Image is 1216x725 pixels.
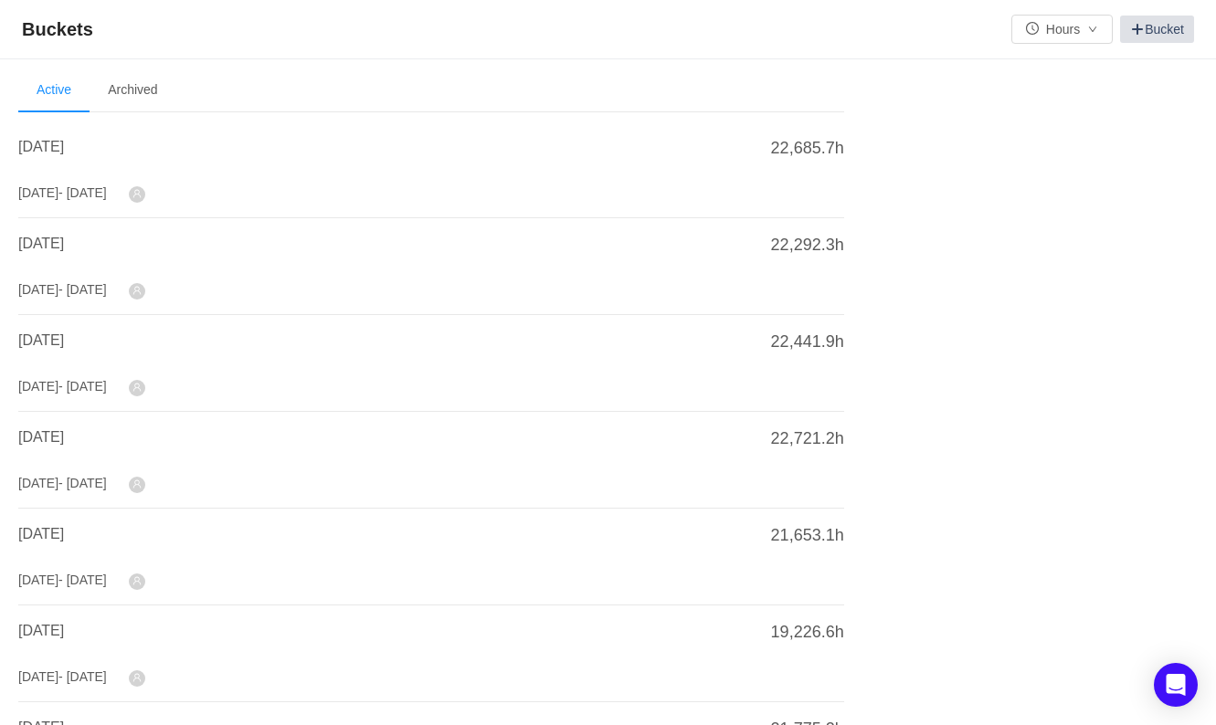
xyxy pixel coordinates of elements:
div: [DATE] [18,571,107,590]
a: [DATE] [18,139,64,154]
i: icon: user [132,479,142,489]
div: [DATE] [18,184,107,203]
span: 22,292.3h [771,233,844,257]
i: icon: user [132,673,142,682]
a: [DATE] [18,332,64,348]
li: Archived [90,68,175,112]
button: icon: clock-circleHoursicon: down [1011,15,1113,44]
a: [DATE] [18,429,64,445]
span: 22,685.7h [771,136,844,161]
span: Buckets [22,15,104,44]
div: [DATE] [18,377,107,396]
span: - [DATE] [58,669,107,684]
a: Bucket [1120,16,1194,43]
a: [DATE] [18,526,64,541]
div: [DATE] [18,667,107,687]
div: [DATE] [18,280,107,299]
span: 22,721.2h [771,426,844,451]
i: icon: user [132,189,142,198]
span: - [DATE] [58,379,107,394]
span: 22,441.9h [771,330,844,354]
span: - [DATE] [58,573,107,587]
span: - [DATE] [58,185,107,200]
li: Active [18,68,90,112]
i: icon: user [132,576,142,585]
i: icon: user [132,383,142,392]
div: [DATE] [18,474,107,493]
a: [DATE] [18,236,64,251]
a: [DATE] [18,623,64,638]
span: - [DATE] [58,282,107,297]
i: icon: user [132,286,142,295]
span: - [DATE] [58,476,107,490]
div: Open Intercom Messenger [1154,663,1198,707]
span: 21,653.1h [771,523,844,548]
span: 19,226.6h [771,620,844,645]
